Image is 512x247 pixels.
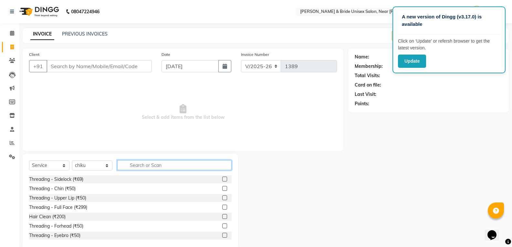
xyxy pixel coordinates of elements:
[29,223,83,230] div: Threading - Forhead (₹50)
[47,60,152,72] input: Search by Name/Mobile/Email/Code
[355,91,376,98] div: Last Visit:
[355,54,369,60] div: Name:
[355,100,369,107] div: Points:
[162,52,170,57] label: Date
[29,185,76,192] div: Threading - Chin (₹50)
[71,3,99,21] b: 08047224946
[29,204,87,211] div: Threading - Full Face (₹299)
[29,80,337,145] span: Select & add items from the list below
[29,52,39,57] label: Client
[355,82,381,88] div: Card on file:
[29,60,47,72] button: +91
[355,63,383,70] div: Membership:
[355,72,380,79] div: Total Visits:
[30,28,54,40] a: INVOICE
[29,176,83,183] div: Threading - Sidelock (₹69)
[29,213,66,220] div: Hair Clean (₹200)
[485,221,506,241] iframe: chat widget
[29,232,80,239] div: Threading - Eyebro (₹50)
[16,3,61,21] img: logo
[471,6,482,17] img: Admin
[402,13,496,28] p: A new version of Dingg (v3.17.0) is available
[29,195,86,201] div: Threading - Upper Lip (₹50)
[398,38,500,51] p: Click on ‘Update’ or refersh browser to get the latest version.
[392,31,429,41] button: Create New
[62,31,108,37] a: PREVIOUS INVOICES
[241,52,269,57] label: Invoice Number
[398,55,426,68] button: Update
[117,160,232,170] input: Search or Scan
